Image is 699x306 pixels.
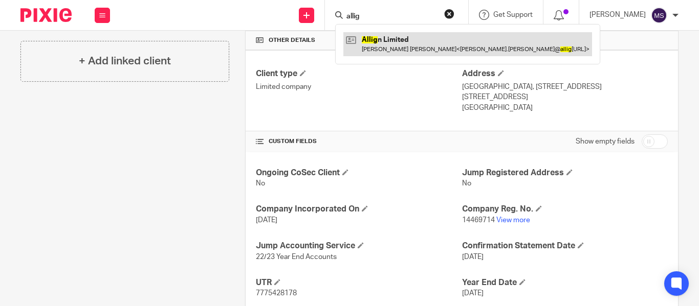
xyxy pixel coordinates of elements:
[20,8,72,22] img: Pixie
[269,36,315,44] span: Other details
[256,277,462,288] h4: UTR
[345,12,438,21] input: Search
[462,68,668,79] h4: Address
[256,82,462,92] p: Limited company
[462,180,471,187] span: No
[462,82,668,92] p: [GEOGRAPHIC_DATA], [STREET_ADDRESS]
[256,137,462,146] h4: CUSTOM FIELDS
[256,290,297,297] span: 7775428178
[462,92,668,102] p: [STREET_ADDRESS]
[651,7,667,23] img: svg%3E
[462,290,484,297] span: [DATE]
[576,136,635,147] label: Show empty fields
[79,53,171,69] h4: + Add linked client
[493,11,533,18] span: Get Support
[462,103,668,113] p: [GEOGRAPHIC_DATA]
[256,180,265,187] span: No
[496,217,530,224] a: View more
[444,9,454,19] button: Clear
[462,204,668,215] h4: Company Reg. No.
[256,168,462,178] h4: Ongoing CoSec Client
[256,217,277,224] span: [DATE]
[462,217,495,224] span: 14469714
[256,241,462,251] h4: Jump Accounting Service
[256,253,337,261] span: 22/23 Year End Accounts
[462,241,668,251] h4: Confirmation Statement Date
[462,277,668,288] h4: Year End Date
[589,10,646,20] p: [PERSON_NAME]
[256,204,462,215] h4: Company Incorporated On
[462,168,668,178] h4: Jump Registered Address
[256,68,462,79] h4: Client type
[462,253,484,261] span: [DATE]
